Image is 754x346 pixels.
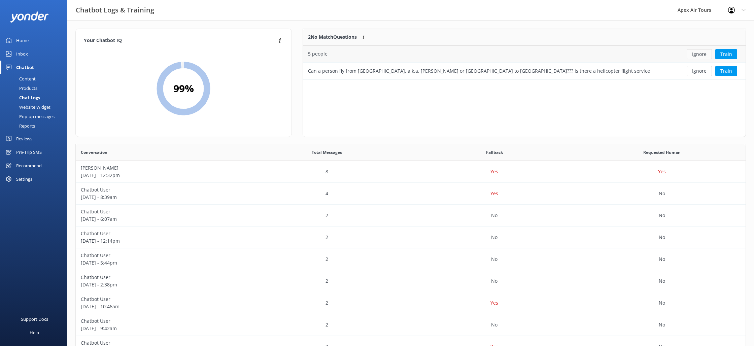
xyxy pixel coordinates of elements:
[81,208,238,215] p: Chatbot User
[76,292,746,314] div: row
[491,277,498,285] p: No
[659,277,665,285] p: No
[76,5,154,15] h3: Chatbot Logs & Training
[491,321,498,328] p: No
[16,172,32,186] div: Settings
[81,172,238,179] p: [DATE] - 12:32pm
[4,93,40,102] div: Chat Logs
[84,37,277,44] h4: Your Chatbot IQ
[81,252,238,259] p: Chatbot User
[325,168,328,175] p: 8
[30,326,39,339] div: Help
[715,49,737,59] button: Train
[659,190,665,197] p: No
[325,190,328,197] p: 4
[16,61,34,74] div: Chatbot
[76,248,746,270] div: row
[643,149,681,155] span: Requested Human
[76,205,746,227] div: row
[76,227,746,248] div: row
[76,161,746,183] div: row
[325,277,328,285] p: 2
[81,237,238,245] p: [DATE] - 12:14pm
[10,11,49,23] img: yonder-white-logo.png
[173,80,194,97] h2: 99 %
[325,255,328,263] p: 2
[490,168,498,175] p: Yes
[325,234,328,241] p: 2
[490,190,498,197] p: Yes
[658,168,666,175] p: Yes
[491,255,498,263] p: No
[4,112,55,121] div: Pop-up messages
[81,317,238,325] p: Chatbot User
[4,83,67,93] a: Products
[659,321,665,328] p: No
[81,149,107,155] span: Conversation
[325,212,328,219] p: 2
[659,234,665,241] p: No
[308,67,651,75] div: Can a person fly from [GEOGRAPHIC_DATA], a.k.a. [PERSON_NAME] or [GEOGRAPHIC_DATA] to [GEOGRAPHIC...
[308,50,328,58] div: 5 people
[325,299,328,307] p: 2
[491,234,498,241] p: No
[4,121,67,131] a: Reports
[491,212,498,219] p: No
[76,183,746,205] div: row
[81,296,238,303] p: Chatbot User
[4,83,37,93] div: Products
[312,149,342,155] span: Total Messages
[659,212,665,219] p: No
[687,66,712,76] button: Ignore
[81,186,238,194] p: Chatbot User
[4,102,67,112] a: Website Widget
[659,299,665,307] p: No
[16,132,32,145] div: Reviews
[4,112,67,121] a: Pop-up messages
[659,255,665,263] p: No
[303,46,746,79] div: grid
[81,259,238,267] p: [DATE] - 5:44pm
[490,299,498,307] p: Yes
[16,145,42,159] div: Pre-Trip SMS
[76,314,746,336] div: row
[21,312,48,326] div: Support Docs
[325,321,328,328] p: 2
[308,33,357,41] p: 2 No Match Questions
[81,325,238,332] p: [DATE] - 9:42am
[687,49,712,59] button: Ignore
[81,194,238,201] p: [DATE] - 8:39am
[81,274,238,281] p: Chatbot User
[4,74,36,83] div: Content
[16,159,42,172] div: Recommend
[16,47,28,61] div: Inbox
[4,93,67,102] a: Chat Logs
[715,66,737,76] button: Train
[81,230,238,237] p: Chatbot User
[303,46,746,63] div: row
[81,215,238,223] p: [DATE] - 6:07am
[16,34,29,47] div: Home
[76,270,746,292] div: row
[486,149,503,155] span: Fallback
[81,303,238,310] p: [DATE] - 10:46am
[4,74,67,83] a: Content
[303,63,746,79] div: row
[4,102,50,112] div: Website Widget
[4,121,35,131] div: Reports
[81,164,238,172] p: [PERSON_NAME]
[81,281,238,288] p: [DATE] - 2:38pm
